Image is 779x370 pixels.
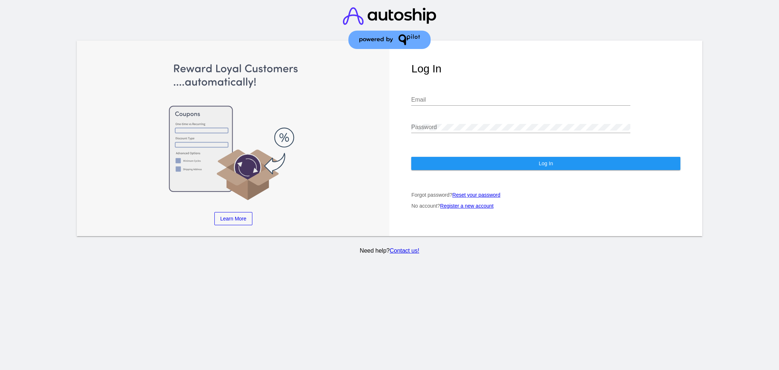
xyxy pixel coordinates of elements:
[99,63,368,201] img: Apply Coupons Automatically to Scheduled Orders with QPilot
[411,192,680,198] p: Forgot password?
[539,161,553,166] span: Log In
[411,63,680,75] h1: Log In
[452,192,501,198] a: Reset your password
[214,212,252,225] a: Learn More
[440,203,493,209] a: Register a new account
[220,216,247,222] span: Learn More
[411,97,630,103] input: Email
[411,157,680,170] button: Log In
[390,248,419,254] a: Contact us!
[75,248,703,254] p: Need help?
[411,203,680,209] p: No account?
